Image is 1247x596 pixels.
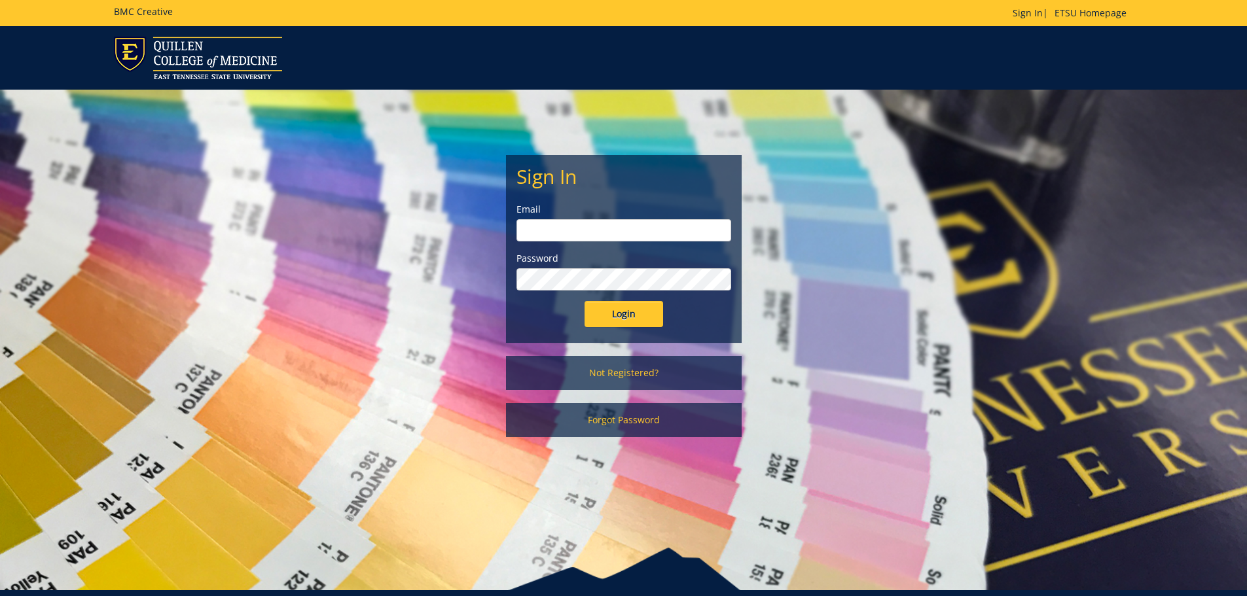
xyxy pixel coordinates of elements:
p: | [1013,7,1133,20]
h2: Sign In [516,166,731,187]
img: ETSU logo [114,37,282,79]
input: Login [585,301,663,327]
a: ETSU Homepage [1048,7,1133,19]
h5: BMC Creative [114,7,173,16]
label: Password [516,252,731,265]
a: Not Registered? [506,356,742,390]
label: Email [516,203,731,216]
a: Sign In [1013,7,1043,19]
a: Forgot Password [506,403,742,437]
